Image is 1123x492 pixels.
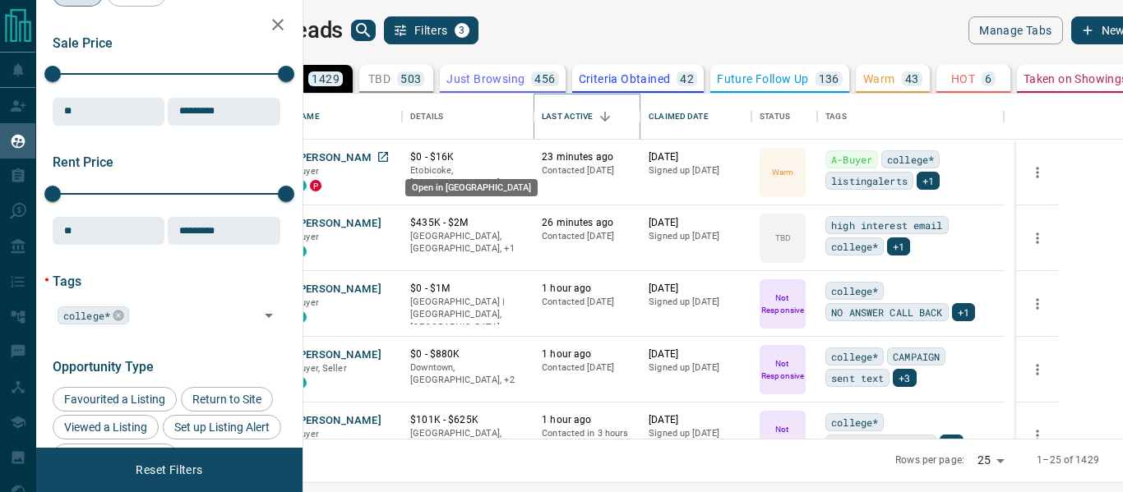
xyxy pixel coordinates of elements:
[1025,292,1050,316] button: more
[951,73,975,85] p: HOT
[649,150,743,164] p: [DATE]
[181,387,273,412] div: Return to Site
[295,413,381,429] button: [PERSON_NAME]
[410,361,525,387] p: West End, Toronto
[831,172,908,189] span: listingalerts
[1025,226,1050,251] button: more
[895,453,964,467] p: Rows per page:
[410,413,525,427] p: $101K - $625K
[542,150,632,164] p: 23 minutes ago
[405,179,538,196] div: Open in [GEOGRAPHIC_DATA]
[410,164,525,190] p: Etobicoke, [GEOGRAPHIC_DATA]
[985,73,991,85] p: 6
[63,307,110,324] span: college*
[542,413,632,427] p: 1 hour ago
[368,73,391,85] p: TBD
[542,164,632,177] p: Contacted [DATE]
[831,283,878,299] span: college*
[400,73,421,85] p: 503
[649,94,709,140] div: Claimed Date
[58,393,171,406] span: Favourited a Listing
[542,296,632,309] p: Contacted [DATE]
[169,421,275,434] span: Set up Listing Alert
[372,146,394,168] a: Open in New Tab
[649,361,743,375] p: Signed up [DATE]
[287,94,402,140] div: Name
[53,154,113,170] span: Rent Price
[456,25,468,36] span: 3
[163,415,281,439] div: Set up Listing Alert
[831,151,872,168] span: A-Buyer
[1025,423,1050,448] button: more
[971,448,1010,472] div: 25
[53,35,113,51] span: Sale Price
[831,370,884,386] span: sent text
[58,421,153,434] span: Viewed a Listing
[831,414,878,430] span: college*
[410,296,525,334] p: [GEOGRAPHIC_DATA] | [GEOGRAPHIC_DATA], [GEOGRAPHIC_DATA]
[295,429,319,439] span: Buyer
[58,306,129,324] div: college*
[940,435,963,453] div: +1
[945,435,957,452] span: +1
[819,73,839,85] p: 136
[887,151,934,168] span: college*
[649,216,743,230] p: [DATE]
[295,297,319,308] span: Buyer
[542,216,632,230] p: 26 minutes ago
[402,94,534,140] div: Details
[968,16,1062,44] button: Manage Tabs
[649,427,743,440] p: Signed up [DATE]
[905,73,919,85] p: 43
[831,435,931,452] span: sent text & email
[542,230,632,243] p: Contacted [DATE]
[187,393,267,406] span: Return to Site
[410,216,525,230] p: $435K - $2M
[295,150,381,166] button: [PERSON_NAME]
[761,357,804,382] p: Not Responsive
[410,94,443,140] div: Details
[295,363,347,374] span: Buyer, Seller
[295,216,381,232] button: [PERSON_NAME]
[649,230,743,243] p: Signed up [DATE]
[542,361,632,375] p: Contacted [DATE]
[831,348,878,365] span: college*
[351,20,376,41] button: search button
[534,94,640,140] div: Last Active
[257,304,280,327] button: Open
[825,94,847,140] div: Tags
[579,73,671,85] p: Criteria Obtained
[446,73,525,85] p: Just Browsing
[761,423,804,448] p: Not Responsive
[125,456,213,484] button: Reset Filters
[542,282,632,296] p: 1 hour ago
[952,303,975,321] div: +1
[649,282,743,296] p: [DATE]
[649,347,743,361] p: [DATE]
[410,347,525,361] p: $0 - $880K
[922,172,934,189] span: +1
[680,73,694,85] p: 42
[534,73,555,85] p: 456
[542,94,593,140] div: Last Active
[295,282,381,297] button: [PERSON_NAME]
[831,217,942,233] span: high interest email
[312,73,340,85] p: 1429
[384,16,478,44] button: Filters3
[893,238,904,255] span: +1
[542,347,632,361] p: 1 hour ago
[1025,357,1050,382] button: more
[649,164,743,177] p: Signed up [DATE]
[53,415,159,439] div: Viewed a Listing
[1025,160,1050,185] button: more
[831,238,878,255] span: college*
[1037,453,1099,467] p: 1–25 of 1429
[410,230,525,255] p: Toronto
[640,94,751,140] div: Claimed Date
[649,296,743,309] p: Signed up [DATE]
[649,413,743,427] p: [DATE]
[893,369,916,387] div: +3
[761,292,804,316] p: Not Responsive
[295,232,319,242] span: Buyer
[751,94,817,140] div: Status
